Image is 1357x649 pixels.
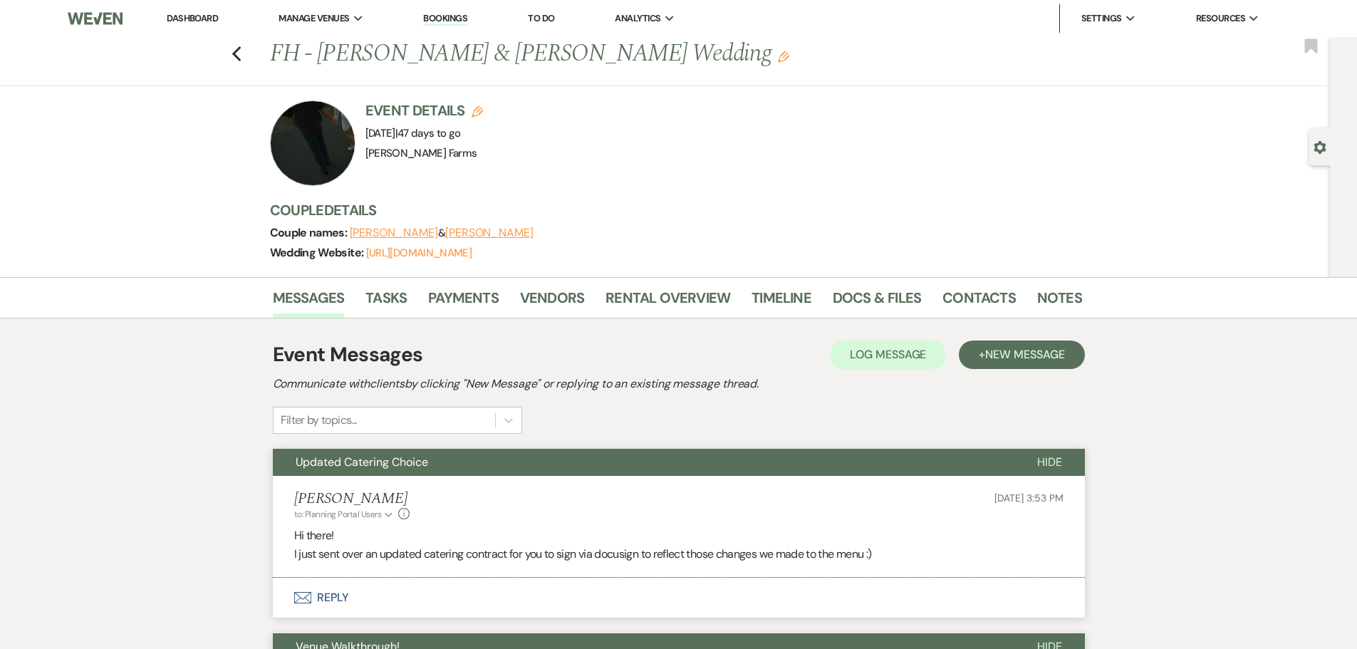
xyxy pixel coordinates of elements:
[273,578,1085,618] button: Reply
[830,341,946,369] button: Log Message
[350,227,438,239] button: [PERSON_NAME]
[850,347,926,362] span: Log Message
[428,286,499,318] a: Payments
[366,246,472,260] a: [URL][DOMAIN_NAME]
[294,526,1064,545] p: Hi there!
[959,341,1084,369] button: +New Message
[365,286,407,318] a: Tasks
[273,340,423,370] h1: Event Messages
[778,50,789,63] button: Edit
[294,490,410,508] h5: [PERSON_NAME]
[68,4,122,33] img: Weven Logo
[520,286,584,318] a: Vendors
[294,509,382,520] span: to: Planning Portal Users
[1081,11,1122,26] span: Settings
[365,126,461,140] span: [DATE]
[270,37,908,71] h1: FH - [PERSON_NAME] & [PERSON_NAME] Wedding
[528,12,554,24] a: To Do
[270,245,366,260] span: Wedding Website:
[167,12,218,24] a: Dashboard
[994,492,1063,504] span: [DATE] 3:53 PM
[1196,11,1245,26] span: Resources
[365,146,477,160] span: [PERSON_NAME] Farms
[294,545,1064,564] p: I just sent over an updated catering contract for you to sign via docusign to reflect those chang...
[942,286,1016,318] a: Contacts
[365,100,484,120] h3: Event Details
[273,375,1085,393] h2: Communicate with clients by clicking "New Message" or replying to an existing message thread.
[752,286,811,318] a: Timeline
[273,286,345,318] a: Messages
[273,449,1014,476] button: Updated Catering Choice
[615,11,660,26] span: Analytics
[296,455,428,469] span: Updated Catering Choice
[423,12,467,26] a: Bookings
[833,286,921,318] a: Docs & Files
[350,226,534,240] span: &
[395,126,461,140] span: |
[270,225,350,240] span: Couple names:
[605,286,730,318] a: Rental Overview
[1037,455,1062,469] span: Hide
[397,126,461,140] span: 47 days to go
[279,11,349,26] span: Manage Venues
[281,412,357,429] div: Filter by topics...
[1014,449,1085,476] button: Hide
[985,347,1064,362] span: New Message
[1037,286,1082,318] a: Notes
[294,508,395,521] button: to: Planning Portal Users
[445,227,534,239] button: [PERSON_NAME]
[1314,140,1326,153] button: Open lead details
[270,200,1068,220] h3: Couple Details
